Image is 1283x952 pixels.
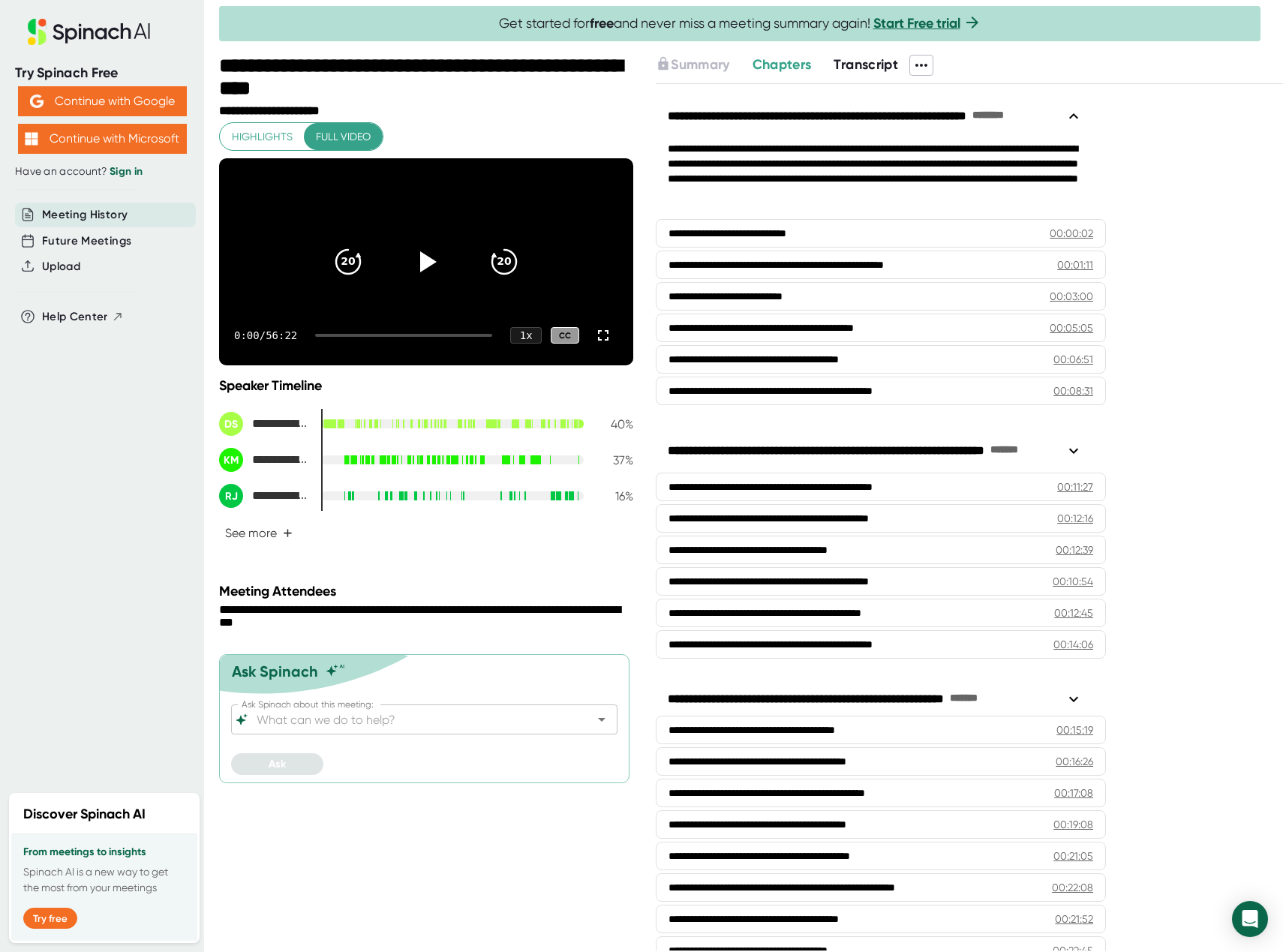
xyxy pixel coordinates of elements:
div: 0:00 / 56:22 [234,329,297,341]
button: Continue with Microsoft [18,124,187,154]
div: 00:03:00 [1050,289,1093,304]
h3: From meetings to insights [23,846,185,858]
div: Open Intercom Messenger [1232,901,1268,937]
span: + [283,527,293,539]
input: What can we do to help? [254,709,569,730]
button: Ask [231,753,323,775]
div: Kristopher Minnich [219,448,309,472]
div: 00:19:08 [1053,817,1093,832]
div: 1 x [510,327,542,344]
div: Meeting Attendees [219,583,637,599]
div: Ask Spinach [232,662,318,680]
button: Try free [23,908,77,929]
div: 00:16:26 [1056,754,1093,769]
span: Transcript [834,56,898,73]
div: 00:00:02 [1050,226,1093,241]
div: CC [551,327,579,344]
div: KM [219,448,243,472]
div: 00:17:08 [1054,785,1093,800]
div: 00:10:54 [1053,574,1093,589]
button: Chapters [753,55,812,75]
div: 00:21:52 [1055,911,1093,926]
div: Try Spinach Free [15,65,189,82]
div: 00:11:27 [1057,479,1093,494]
div: 40 % [596,417,633,431]
div: David Shorrosh [219,412,309,436]
button: Continue with Google [18,86,187,116]
span: Summary [671,56,729,73]
span: Get started for and never miss a meeting summary again! [499,15,981,32]
div: DS [219,412,243,436]
button: Summary [656,55,729,75]
div: 00:01:11 [1057,257,1093,272]
div: Have an account? [15,165,189,179]
div: 00:22:08 [1052,880,1093,895]
button: Upload [42,258,80,275]
button: Help Center [42,308,124,326]
span: Highlights [232,128,293,146]
div: 16 % [596,489,633,503]
span: Help Center [42,308,108,326]
img: Aehbyd4JwY73AAAAAElFTkSuQmCC [30,95,44,108]
div: 00:21:05 [1053,848,1093,863]
a: Start Free trial [873,15,960,32]
a: Sign in [110,165,143,178]
div: 00:15:19 [1056,722,1093,737]
div: 00:12:45 [1054,605,1093,620]
div: 00:08:31 [1053,383,1093,398]
div: Russell Jackson [219,484,309,508]
span: Chapters [753,56,812,73]
span: Ask [269,758,286,770]
button: See more+ [219,520,299,546]
div: 00:05:05 [1050,320,1093,335]
div: 00:06:51 [1053,352,1093,367]
div: Upgrade to access [656,55,752,76]
button: Open [591,709,612,730]
div: 37 % [596,453,633,467]
h2: Discover Spinach AI [23,804,146,824]
button: Meeting History [42,206,128,224]
p: Spinach AI is a new way to get the most from your meetings [23,864,185,896]
span: Full video [316,128,371,146]
button: Transcript [834,55,898,75]
div: RJ [219,484,243,508]
button: Full video [304,123,383,151]
div: 00:12:39 [1056,542,1093,557]
b: free [590,15,614,32]
div: 00:14:06 [1053,637,1093,652]
div: Speaker Timeline [219,377,633,394]
div: 00:12:16 [1057,511,1093,526]
button: Highlights [220,123,305,151]
button: Future Meetings [42,233,131,250]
